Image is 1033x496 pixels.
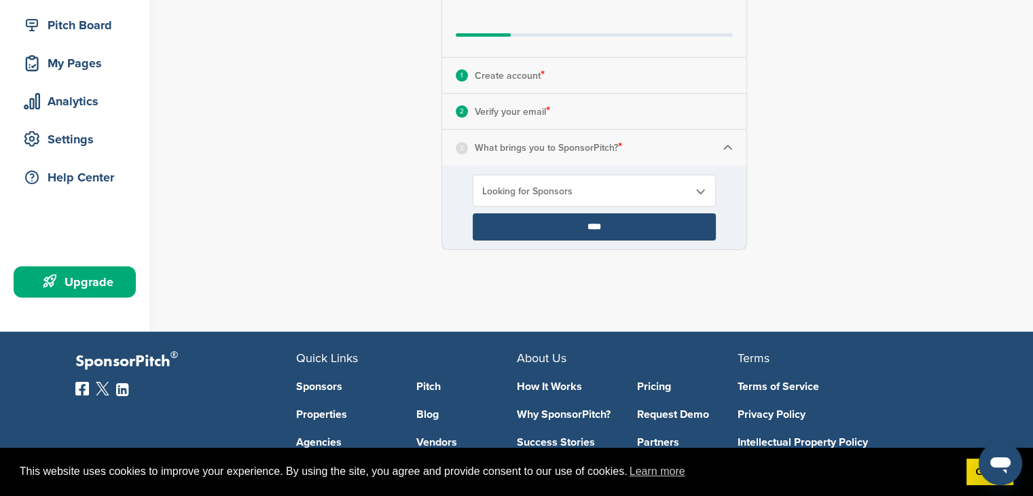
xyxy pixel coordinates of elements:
[637,381,738,392] a: Pricing
[628,461,687,482] a: learn more about cookies
[475,103,550,120] p: Verify your email
[96,382,109,395] img: Twitter
[738,381,938,392] a: Terms of Service
[738,351,769,366] span: Terms
[14,86,136,117] a: Analytics
[517,351,566,366] span: About Us
[475,139,622,156] p: What brings you to SponsorPitch?
[475,67,545,84] p: Create account
[20,51,136,75] div: My Pages
[517,381,617,392] a: How It Works
[296,409,397,420] a: Properties
[20,270,136,294] div: Upgrade
[979,442,1022,485] iframe: Button to launch messaging window
[637,437,738,448] a: Partners
[296,437,397,448] a: Agencies
[75,382,89,395] img: Facebook
[20,13,136,37] div: Pitch Board
[170,347,178,364] span: ®
[738,437,938,448] a: Intellectual Property Policy
[20,461,956,482] span: This website uses cookies to improve your experience. By using the site, you agree and provide co...
[296,381,397,392] a: Sponsors
[416,409,517,420] a: Blog
[456,142,468,154] div: 3
[14,266,136,298] a: Upgrade
[20,127,136,152] div: Settings
[723,143,733,153] img: Checklist arrow 1
[738,409,938,420] a: Privacy Policy
[456,69,468,82] div: 1
[14,48,136,79] a: My Pages
[482,185,689,197] span: Looking for Sponsors
[966,459,1013,486] a: dismiss cookie message
[517,409,617,420] a: Why SponsorPitch?
[20,89,136,113] div: Analytics
[517,437,617,448] a: Success Stories
[20,165,136,190] div: Help Center
[14,162,136,193] a: Help Center
[14,10,136,41] a: Pitch Board
[14,124,136,155] a: Settings
[416,437,517,448] a: Vendors
[637,409,738,420] a: Request Demo
[416,381,517,392] a: Pitch
[75,352,296,372] p: SponsorPitch
[456,105,468,118] div: 2
[296,351,358,366] span: Quick Links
